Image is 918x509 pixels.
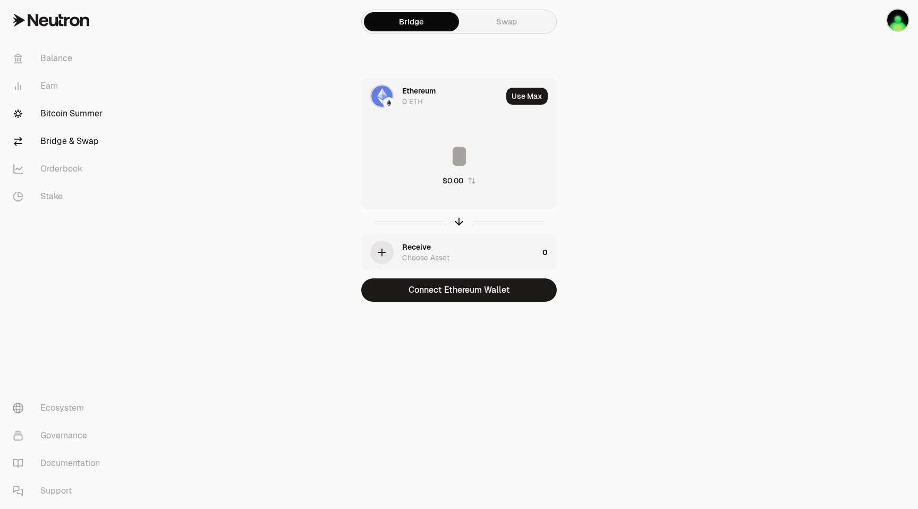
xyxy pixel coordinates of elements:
div: Choose Asset [402,252,449,263]
button: Connect Ethereum Wallet [361,278,557,302]
button: $0.00 [443,175,476,186]
img: ETH Logo [371,86,393,107]
a: Balance [4,45,115,72]
button: ReceiveChoose Asset0 [362,234,556,270]
a: Governance [4,422,115,449]
a: Documentation [4,449,115,477]
a: Support [4,477,115,505]
div: $0.00 [443,175,463,186]
button: Use Max [506,88,548,105]
a: Bridge & Swap [4,128,115,155]
div: Ethereum [402,86,436,96]
div: Receive [402,242,431,252]
a: Orderbook [4,155,115,183]
a: Swap [459,12,554,31]
a: Bridge [364,12,459,31]
img: Ethereum Logo [384,98,394,108]
a: Ecosystem [4,394,115,422]
div: ETH LogoEthereum LogoEthereum0 ETH [362,78,502,114]
div: 0 ETH [402,96,423,107]
div: 0 [542,234,556,270]
img: Albert 5 [887,10,908,31]
a: Stake [4,183,115,210]
div: ReceiveChoose Asset [362,234,538,270]
a: Earn [4,72,115,100]
a: Bitcoin Summer [4,100,115,128]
